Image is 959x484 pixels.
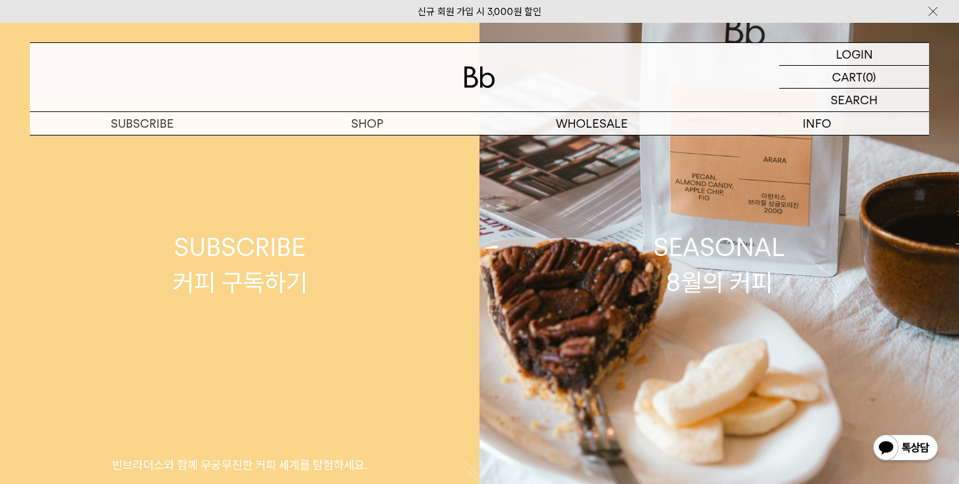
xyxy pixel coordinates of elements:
a: CART (0) [779,66,929,89]
a: LOGIN [779,43,929,66]
p: INFO [704,112,929,135]
a: 신규 회원 가입 시 3,000원 할인 [418,6,541,18]
p: LOGIN [836,43,873,65]
a: SHOP [255,112,480,135]
a: SUBSCRIBE [30,112,255,135]
div: SEASONAL 8월의 커피 [653,230,785,299]
p: WHOLESALE [480,112,704,135]
div: SUBSCRIBE 커피 구독하기 [173,230,308,299]
img: 로고 [464,66,495,88]
img: 카카오톡 채널 1:1 채팅 버튼 [872,433,939,464]
p: (0) [863,66,876,88]
p: CART [832,66,863,88]
p: SEARCH [831,89,878,111]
